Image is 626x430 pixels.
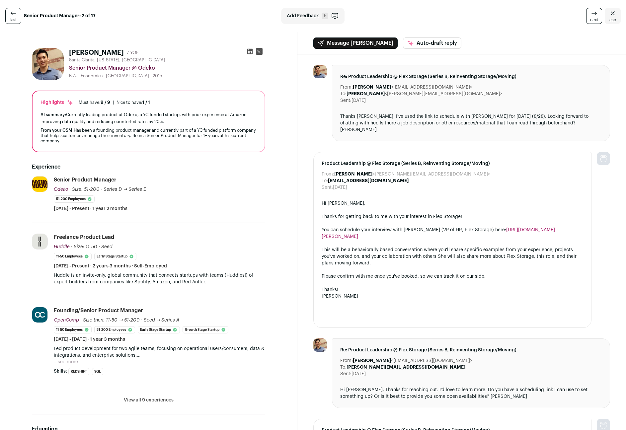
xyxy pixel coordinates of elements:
span: Add Feedback [287,13,319,19]
li: 51-200 employees [54,195,95,203]
h2: Experience [32,163,265,171]
img: 80490f2a29a4893bb9634b4122be9a624e28b9b41a6693d0bc3e1e942b95c841.jpg [313,65,327,78]
span: Odeko [54,187,68,192]
span: Seed [101,245,113,249]
div: Thanks for getting back to me with your interest in Flex Storage! [322,213,583,220]
span: Skills: [54,368,67,375]
div: This will be a behaviorally based conversation where you'll share specific examples from your exp... [322,247,583,266]
span: [DATE] - Present · 2 years 3 months · Self-Employed [54,263,167,269]
dt: To: [322,178,328,184]
li: Redshift [68,368,89,375]
img: nopic.png [597,152,610,165]
li: Growth Stage Startup [183,326,228,333]
li: 11-50 employees [54,253,92,260]
b: [PERSON_NAME] [353,358,391,363]
span: AI summary: [40,112,66,117]
p: Led product development for two agile teams, focusing on operational users/consumers, data & inte... [54,345,265,359]
img: 80490f2a29a4893bb9634b4122be9a624e28b9b41a6693d0bc3e1e942b95c841.jpg [32,48,64,80]
dt: To: [340,364,347,371]
span: [DATE] - [DATE] · 1 year 3 months [54,336,125,343]
div: Must have: [79,100,110,105]
div: Has been a founding product manager and currently part of a YC funded platform company that helps... [40,128,257,144]
img: 95f02239663ae4cef3e46bd281e6087faabf4a88aa75100dc496587183a5828a [32,177,47,192]
span: [DATE] - Present · 1 year 2 months [54,205,127,212]
div: B.A. - Economics - [GEOGRAPHIC_DATA] - 2015 [69,73,265,79]
li: 11-50 employees [54,326,92,333]
li: SQL [92,368,103,375]
dt: Sent: [340,371,352,377]
button: View all 9 experiences [124,397,174,403]
dd: [DATE] [352,371,366,377]
dt: From: [340,84,353,91]
b: [PERSON_NAME] [347,92,385,96]
div: Currently leading product at Odeko, a YC-funded startup, with prior experience at Amazon improvin... [40,111,257,125]
dd: [DATE] [352,97,366,104]
button: ...see more [54,359,78,365]
img: 52e990f9e7206accbc95dc7691811ff783630eb7e2285dedde4d7af115bee83a.svg [32,307,47,322]
div: Founding/Senior Product Manager [54,307,143,314]
strong: Senior Product Manager: 2 of 17 [24,13,96,19]
dd: <[PERSON_NAME][EMAIL_ADDRESS][DOMAIN_NAME]> [334,171,490,178]
span: Series D → Series E [104,187,146,192]
div: Senior Product Manager [54,176,117,183]
span: last [10,17,17,23]
div: Thanks [PERSON_NAME], I've used the link to schedule with [PERSON_NAME] for [DATE] (8/28). Lookin... [340,113,602,133]
img: 80490f2a29a4893bb9634b4122be9a624e28b9b41a6693d0bc3e1e942b95c841.jpg [313,338,327,352]
div: Freelance Product Lead [54,234,114,241]
b: [PERSON_NAME] [353,85,391,90]
span: F [322,13,328,19]
li: Early Stage Startup [138,326,180,333]
span: · [99,244,100,250]
dt: Sent: [322,184,333,191]
li: Early Stage Startup [94,253,136,260]
span: Product Leadership @ Flex Storage (Series B, Reinventing Storage/Moving) [322,160,583,167]
span: esc [609,17,616,23]
dt: Sent: [340,97,352,104]
dd: <[EMAIL_ADDRESS][DOMAIN_NAME]> [353,84,472,91]
dd: [DATE] [333,184,347,191]
button: Add Feedback F [281,8,345,24]
dt: From: [340,357,353,364]
span: · [101,186,102,193]
span: Huddle [54,245,70,249]
b: [EMAIL_ADDRESS][DOMAIN_NAME] [328,179,409,183]
a: next [586,8,602,24]
div: You can schedule your interview with [PERSON_NAME] (VP of HR, Flex Storage) here: [322,227,583,240]
span: · Size: 51-200 [69,187,100,192]
span: OpenComp [54,318,79,322]
b: [PERSON_NAME] [334,172,372,177]
dt: To: [340,91,347,97]
dt: From: [322,171,334,178]
div: Please confirm with me once you've booked, so we can track it on our side. [322,273,583,280]
dd: <[EMAIL_ADDRESS][DOMAIN_NAME]> [353,357,472,364]
li: 51-200 employees [94,326,135,333]
div: Thanks! [322,286,583,293]
span: 9 / 9 [101,100,110,105]
div: Hi [PERSON_NAME], [322,200,583,207]
div: 7 YOE [126,49,139,56]
p: Huddle is an invite-only, global community that connects startups with teams (Huddles!) of expert... [54,272,265,285]
a: last [5,8,21,24]
div: [PERSON_NAME] [322,293,583,300]
span: Seed → Series A [144,318,180,322]
button: Auto-draft reply [403,37,461,49]
b: [PERSON_NAME][EMAIL_ADDRESS][DOMAIN_NAME] [347,365,465,370]
div: Nice to have: [117,100,150,105]
img: 8c9e9bb1dbedee415fd04d5450ae33b1685024e3fbb770cd19c90aba7a234221.jpg [32,234,47,249]
span: From your CSM: [40,128,74,132]
div: Senior Product Manager @ Odeko [69,64,265,72]
span: next [590,17,598,23]
div: Hi [PERSON_NAME], Thanks for reaching out. I'd love to learn more. Do you have a scheduling link ... [340,387,602,400]
span: Santa Clarita, [US_STATE], [GEOGRAPHIC_DATA] [69,57,165,63]
div: Highlights [40,99,73,106]
dd: <[PERSON_NAME][EMAIL_ADDRESS][DOMAIN_NAME]> [347,91,503,97]
span: Re: Product Leadership @ Flex Storage (Series B, Reinventing Storage/Moving) [340,347,602,353]
span: 1 / 1 [142,100,150,105]
ul: | [79,100,150,105]
a: Close [605,8,621,24]
span: · Size then: 11-50 → 51-200 [80,318,140,322]
button: Message [PERSON_NAME] [313,37,398,49]
span: · [141,317,142,323]
h1: [PERSON_NAME] [69,48,124,57]
span: · Size: 11-50 [71,245,97,249]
